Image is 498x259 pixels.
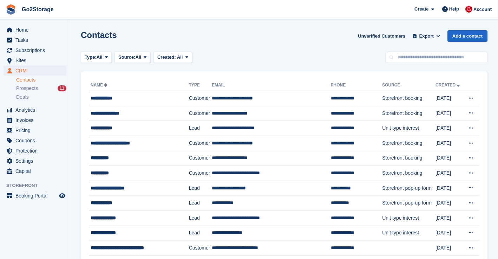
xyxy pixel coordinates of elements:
a: menu [4,25,66,35]
span: Type: [85,54,97,61]
span: Created: [157,54,176,60]
td: [DATE] [435,226,463,241]
button: Source: All [114,52,151,63]
td: [DATE] [435,196,463,211]
span: Deals [16,94,29,101]
a: menu [4,105,66,115]
td: [DATE] [435,136,463,151]
a: Deals [16,93,66,101]
td: Storefront pop-up form [382,196,435,211]
td: Lead [189,211,212,226]
td: Unit type interest [382,121,435,136]
span: Pricing [15,125,58,135]
a: menu [4,66,66,76]
td: Unit type interest [382,211,435,226]
span: Sites [15,56,58,65]
td: [DATE] [435,211,463,226]
span: Export [419,33,434,40]
td: Lead [189,181,212,196]
span: Home [15,25,58,35]
th: Phone [331,80,382,91]
span: Source: [118,54,135,61]
span: All [136,54,142,61]
span: Help [449,6,459,13]
a: Name [91,83,109,88]
span: Storefront [6,182,70,189]
button: Export [411,30,442,42]
h1: Contacts [81,30,117,40]
th: Type [189,80,212,91]
span: Capital [15,166,58,176]
div: 11 [58,85,66,91]
span: All [97,54,103,61]
span: Invoices [15,115,58,125]
td: Unit type interest [382,226,435,241]
th: Source [382,80,435,91]
a: Contacts [16,77,66,83]
td: Customer [189,241,212,256]
a: menu [4,35,66,45]
td: Storefront booking [382,151,435,166]
span: Account [473,6,492,13]
td: Storefront pop-up form [382,181,435,196]
td: [DATE] [435,181,463,196]
span: All [177,54,183,60]
td: Customer [189,106,212,121]
span: Prospects [16,85,38,92]
a: menu [4,115,66,125]
a: menu [4,136,66,145]
span: Protection [15,146,58,156]
a: Unverified Customers [355,30,408,42]
a: menu [4,166,66,176]
td: [DATE] [435,106,463,121]
td: Customer [189,136,212,151]
a: Go2Storage [19,4,57,15]
span: CRM [15,66,58,76]
a: menu [4,191,66,201]
td: Lead [189,226,212,241]
a: menu [4,146,66,156]
button: Type: All [81,52,112,63]
span: Coupons [15,136,58,145]
td: [DATE] [435,166,463,181]
span: Analytics [15,105,58,115]
a: Add a contact [447,30,487,42]
td: Storefront booking [382,136,435,151]
span: Booking Portal [15,191,58,201]
a: menu [4,56,66,65]
th: Email [212,80,331,91]
td: [DATE] [435,121,463,136]
td: Lead [189,196,212,211]
td: Customer [189,91,212,106]
td: Lead [189,121,212,136]
td: [DATE] [435,151,463,166]
td: Storefront booking [382,106,435,121]
span: Tasks [15,35,58,45]
a: Created [435,83,461,88]
td: Customer [189,151,212,166]
span: Subscriptions [15,45,58,55]
td: Storefront booking [382,166,435,181]
a: menu [4,125,66,135]
span: Settings [15,156,58,166]
img: stora-icon-8386f47178a22dfd0bd8f6a31ec36ba5ce8667c1dd55bd0f319d3a0aa187defe.svg [6,4,16,15]
a: Prospects 11 [16,85,66,92]
a: Preview store [58,192,66,200]
span: Create [414,6,428,13]
td: Customer [189,166,212,181]
button: Created: All [153,52,192,63]
img: James Pearson [465,6,472,13]
td: [DATE] [435,91,463,106]
td: Storefront booking [382,91,435,106]
td: [DATE] [435,241,463,256]
a: menu [4,45,66,55]
a: menu [4,156,66,166]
